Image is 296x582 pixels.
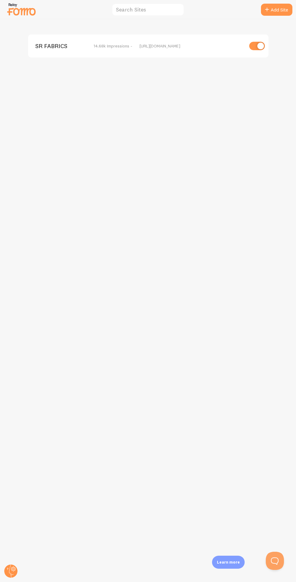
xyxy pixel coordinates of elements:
div: Learn more [212,556,245,569]
img: fomo-relay-logo-orange.svg [6,2,37,17]
p: Learn more [217,559,240,565]
span: 14.68k Impressions - [94,43,132,49]
span: SR FABRICS [35,43,84,49]
div: [URL][DOMAIN_NAME] [140,43,244,49]
iframe: Help Scout Beacon - Open [266,552,284,570]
